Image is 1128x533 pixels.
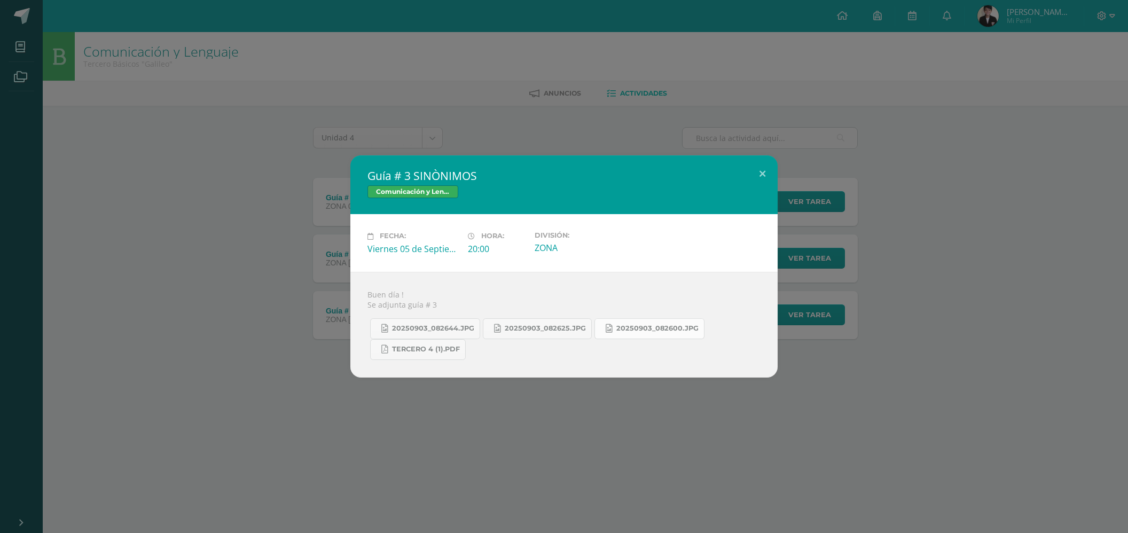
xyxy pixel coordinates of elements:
label: División: [535,231,626,239]
span: Fecha: [380,232,406,240]
h2: Guía # 3 SINÒNIMOS [367,168,761,183]
div: Buen día ! Se adjunta guía # 3 [350,272,778,378]
span: 20250903_082600.jpg [616,324,699,333]
span: Comunicación y Lenguaje [367,185,458,198]
a: 20250903_082625.jpg [483,318,592,339]
div: 20:00 [468,243,526,255]
a: Tercero 4 (1).pdf [370,339,466,360]
button: Close (Esc) [747,155,778,192]
span: Tercero 4 (1).pdf [392,345,460,354]
a: 20250903_082644.jpg [370,318,480,339]
span: Hora: [481,232,504,240]
span: 20250903_082625.jpg [505,324,586,333]
span: 20250903_082644.jpg [392,324,474,333]
div: ZONA [535,242,626,254]
a: 20250903_082600.jpg [594,318,704,339]
div: Viernes 05 de Septiembre [367,243,459,255]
